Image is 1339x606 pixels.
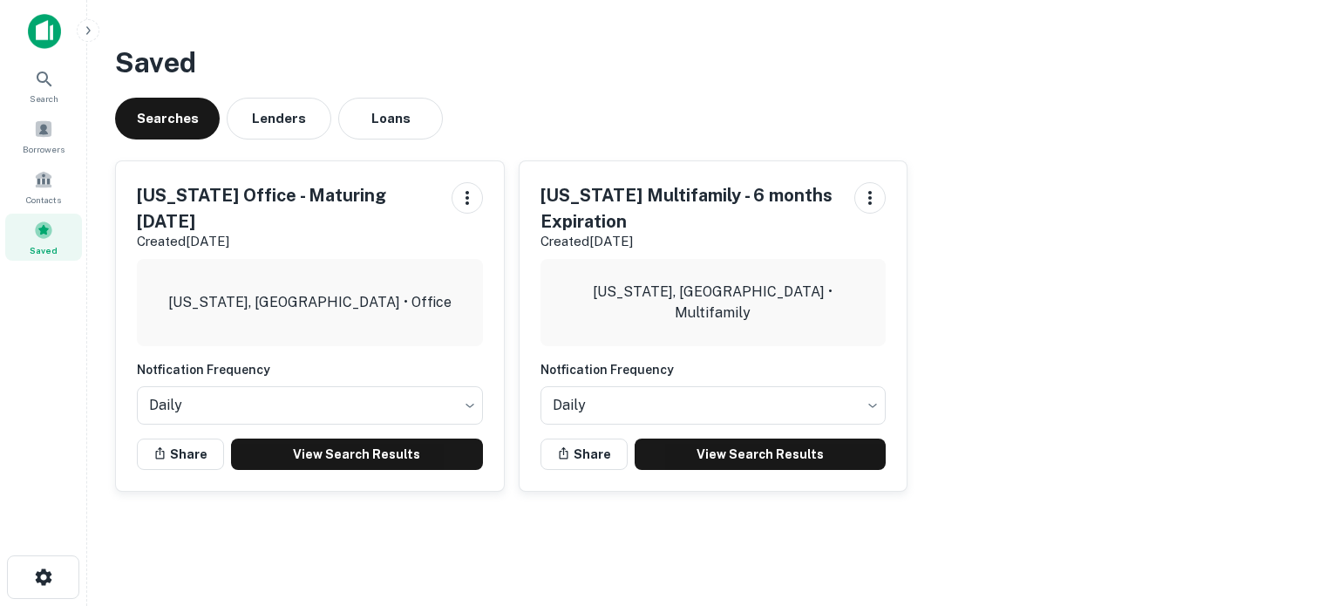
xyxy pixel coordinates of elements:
button: Share [540,439,628,470]
h5: [US_STATE] Multifamily - 6 months Expiration [540,182,841,235]
span: Borrowers [23,142,65,156]
a: Borrowers [5,112,82,160]
h5: [US_STATE] Office - Maturing [DATE] [137,182,438,235]
button: Loans [338,98,443,140]
a: Contacts [5,163,82,210]
span: Search [30,92,58,106]
h6: Notfication Frequency [137,360,483,379]
button: Share [137,439,224,470]
img: capitalize-icon.png [28,14,61,49]
h6: Notfication Frequency [540,360,887,379]
span: Contacts [26,193,61,207]
a: Saved [5,214,82,261]
p: [US_STATE], [GEOGRAPHIC_DATA] • Office [168,292,452,313]
div: Without label [137,381,483,430]
iframe: Chat Widget [1252,466,1339,550]
a: View Search Results [635,439,887,470]
button: Lenders [227,98,331,140]
div: Without label [540,381,887,430]
a: View Search Results [231,439,483,470]
a: Search [5,62,82,109]
span: Saved [30,243,58,257]
p: [US_STATE], [GEOGRAPHIC_DATA] • Multifamily [554,282,873,323]
p: Created [DATE] [540,231,841,252]
button: Searches [115,98,220,140]
h3: Saved [115,42,1311,84]
p: Created [DATE] [137,231,438,252]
